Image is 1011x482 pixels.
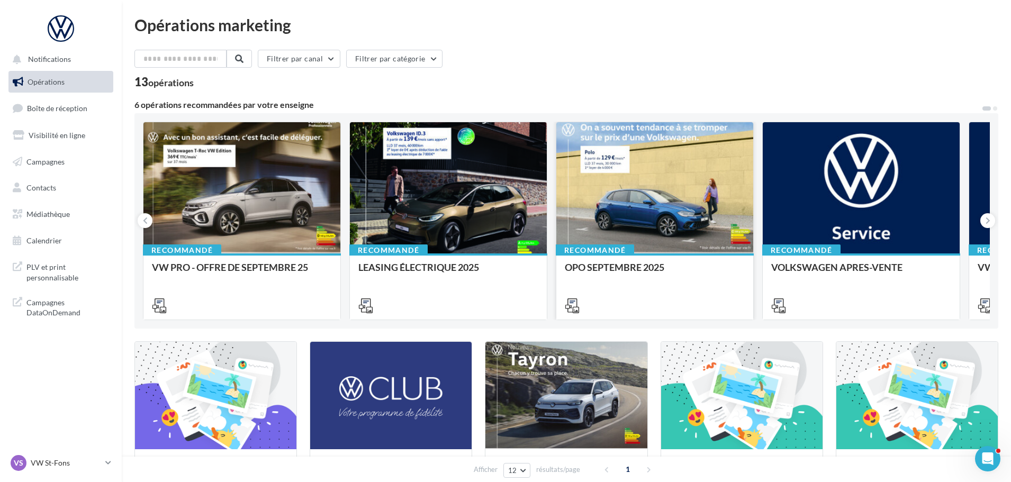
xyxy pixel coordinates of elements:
a: Campagnes [6,151,115,173]
a: Campagnes DataOnDemand [6,291,115,322]
button: Filtrer par canal [258,50,340,68]
a: Opérations [6,71,115,93]
div: Recommandé [349,244,428,256]
span: Visibilité en ligne [29,131,85,140]
div: Recommandé [143,244,221,256]
p: VW St-Fons [31,458,101,468]
div: LEASING ÉLECTRIQUE 2025 [358,262,538,283]
a: Visibilité en ligne [6,124,115,147]
span: Boîte de réception [27,104,87,113]
span: Médiathèque [26,210,70,219]
a: VS VW St-Fons [8,453,113,473]
a: Contacts [6,177,115,199]
span: VS [14,458,23,468]
span: Calendrier [26,236,62,245]
span: Campagnes DataOnDemand [26,295,109,318]
span: résultats/page [536,465,580,475]
span: PLV et print personnalisable [26,260,109,283]
div: Opérations marketing [134,17,998,33]
span: 12 [508,466,517,475]
div: Recommandé [556,244,634,256]
span: Campagnes [26,157,65,166]
div: VW PRO - OFFRE DE SEPTEMBRE 25 [152,262,332,283]
span: Opérations [28,77,65,86]
button: Filtrer par catégorie [346,50,443,68]
a: Boîte de réception [6,97,115,120]
span: Notifications [28,55,71,64]
span: Contacts [26,183,56,192]
iframe: Intercom live chat [975,446,1000,471]
div: Recommandé [762,244,841,256]
div: opérations [148,78,194,87]
div: 6 opérations recommandées par votre enseigne [134,101,981,109]
button: 12 [503,463,530,478]
a: Calendrier [6,230,115,252]
a: PLV et print personnalisable [6,256,115,287]
div: 13 [134,76,194,88]
div: OPO SEPTEMBRE 2025 [565,262,745,283]
span: 1 [619,461,636,478]
span: Afficher [474,465,498,475]
a: Médiathèque [6,203,115,225]
div: VOLKSWAGEN APRES-VENTE [771,262,951,283]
